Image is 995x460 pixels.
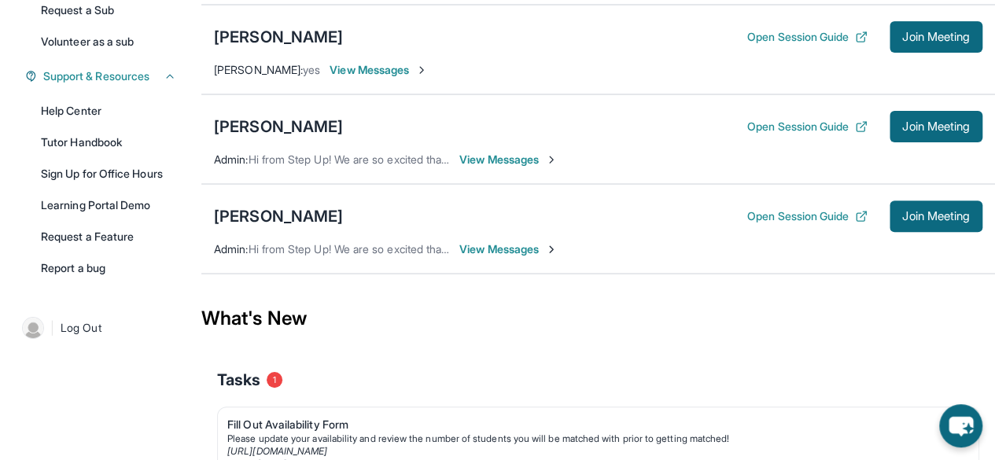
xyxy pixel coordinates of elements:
[214,63,303,76] span: [PERSON_NAME] :
[214,26,343,48] div: [PERSON_NAME]
[31,128,186,156] a: Tutor Handbook
[227,445,327,457] a: [URL][DOMAIN_NAME]
[939,404,982,447] button: chat-button
[902,212,970,221] span: Join Meeting
[201,284,995,353] div: What's New
[902,32,970,42] span: Join Meeting
[459,241,558,257] span: View Messages
[330,62,428,78] span: View Messages
[415,64,428,76] img: Chevron-Right
[902,122,970,131] span: Join Meeting
[459,152,558,167] span: View Messages
[61,320,101,336] span: Log Out
[37,68,176,84] button: Support & Resources
[303,63,320,76] span: yes
[31,223,186,251] a: Request a Feature
[31,254,186,282] a: Report a bug
[890,111,982,142] button: Join Meeting
[545,243,558,256] img: Chevron-Right
[22,317,44,339] img: user-img
[747,29,868,45] button: Open Session Guide
[227,417,956,432] div: Fill Out Availability Form
[31,97,186,125] a: Help Center
[267,372,282,388] span: 1
[545,153,558,166] img: Chevron-Right
[31,160,186,188] a: Sign Up for Office Hours
[890,201,982,232] button: Join Meeting
[214,242,248,256] span: Admin :
[890,21,982,53] button: Join Meeting
[50,318,54,337] span: |
[214,116,343,138] div: [PERSON_NAME]
[747,208,868,224] button: Open Session Guide
[16,311,186,345] a: |Log Out
[227,432,956,445] div: Please update your availability and review the number of students you will be matched with prior ...
[31,191,186,219] a: Learning Portal Demo
[31,28,186,56] a: Volunteer as a sub
[43,68,149,84] span: Support & Resources
[747,119,868,134] button: Open Session Guide
[214,153,248,166] span: Admin :
[214,205,343,227] div: [PERSON_NAME]
[217,369,260,391] span: Tasks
